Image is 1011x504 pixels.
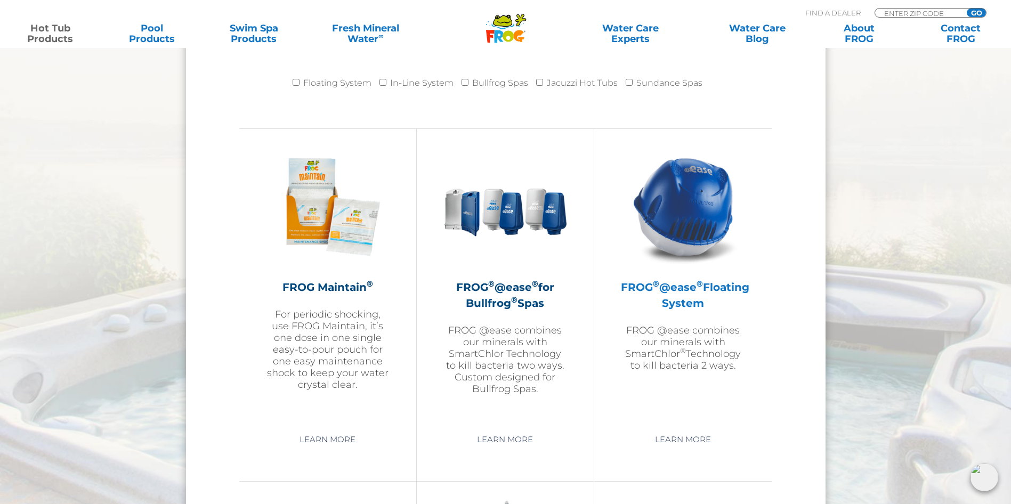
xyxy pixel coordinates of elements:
[390,72,454,94] label: In-Line System
[547,72,618,94] label: Jacuzzi Hot Tubs
[266,145,390,269] img: Frog_Maintain_Hero-2-v2-300x300.png
[819,23,899,44] a: AboutFROG
[883,9,955,18] input: Zip Code Form
[621,145,745,269] img: hot-tub-product-atease-system-300x300.png
[266,279,390,295] h2: FROG Maintain
[214,23,294,44] a: Swim SpaProducts
[112,23,192,44] a: PoolProducts
[680,346,686,355] sup: ®
[967,9,986,17] input: GO
[621,324,745,371] p: FROG @ease combines our minerals with SmartChlor Technology to kill bacteria 2 ways.
[643,430,723,449] a: Learn More
[621,145,745,422] a: FROG®@ease®Floating SystemFROG @ease combines our minerals with SmartChlor®Technology to kill bac...
[11,23,90,44] a: Hot TubProducts
[316,23,415,44] a: Fresh MineralWater∞
[443,324,567,395] p: FROG @ease combines our minerals with SmartChlor Technology to kill bacteria two ways. Custom des...
[636,72,702,94] label: Sundance Spas
[443,279,567,311] h2: FROG @ease for Bullfrog Spas
[805,8,861,18] p: Find A Dealer
[621,279,745,311] h2: FROG @ease Floating System
[717,23,797,44] a: Water CareBlog
[266,308,390,391] p: For periodic shocking, use FROG Maintain, it’s one dose in one single easy-to-pour pouch for one ...
[653,279,659,289] sup: ®
[465,430,545,449] a: Learn More
[532,279,538,289] sup: ®
[697,279,703,289] sup: ®
[921,23,1000,44] a: ContactFROG
[378,31,384,40] sup: ∞
[303,72,371,94] label: Floating System
[567,23,695,44] a: Water CareExperts
[287,430,368,449] a: Learn More
[472,72,528,94] label: Bullfrog Spas
[970,464,998,491] img: openIcon
[266,145,390,422] a: FROG Maintain®For periodic shocking, use FROG Maintain, it’s one dose in one single easy-to-pour ...
[443,145,567,269] img: bullfrog-product-hero-300x300.png
[511,295,517,305] sup: ®
[367,279,373,289] sup: ®
[443,145,567,422] a: FROG®@ease®for Bullfrog®SpasFROG @ease combines our minerals with SmartChlor Technology to kill b...
[488,279,495,289] sup: ®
